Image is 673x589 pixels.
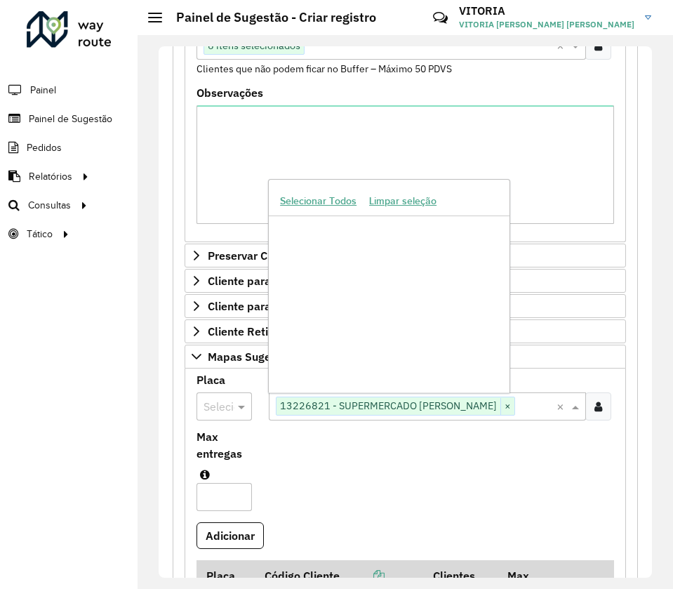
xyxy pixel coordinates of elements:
small: Clientes que não podem ficar no Buffer – Máximo 50 PDVS [196,62,452,75]
span: Relatórios [29,169,72,184]
h3: VITORIA [459,4,634,18]
label: Max entregas [196,428,252,462]
span: Painel [30,83,56,98]
em: Máximo de clientes que serão colocados na mesma rota com os clientes informados [200,469,210,480]
a: Cliente para Multi-CDD/Internalização [185,294,626,318]
a: Mapas Sugeridos: Placa-Cliente [185,345,626,369]
a: Contato Rápido [425,3,455,33]
span: Consultas [28,198,71,213]
span: 13226821 - SUPERMERCADO [PERSON_NAME] [276,397,500,414]
a: Cliente para Recarga [185,269,626,293]
span: Pedidos [27,140,62,155]
button: Limpar seleção [363,190,443,212]
label: Observações [196,84,263,101]
span: Preservar Cliente - Devem ficar no buffer, não roteirizar [208,250,493,261]
h2: Painel de Sugestão - Criar registro [162,10,376,25]
ng-dropdown-panel: Options list [268,179,510,393]
span: Mapas Sugeridos: Placa-Cliente [208,351,373,362]
button: Adicionar [196,522,264,549]
a: Cliente Retira [185,319,626,343]
span: Clear all [557,398,568,415]
span: Cliente para Recarga [208,275,316,286]
span: Cliente Retira [208,326,279,337]
span: VITORIA [PERSON_NAME] [PERSON_NAME] [459,18,634,31]
span: × [500,398,514,415]
button: Selecionar Todos [274,190,363,212]
a: Copiar [340,569,385,583]
span: Painel de Sugestão [29,112,112,126]
span: Tático [27,227,53,241]
div: Priorizar Cliente - Não podem ficar no buffer [185,8,626,242]
span: Cliente para Multi-CDD/Internalização [208,300,406,312]
label: Placa [196,371,225,388]
a: Preservar Cliente - Devem ficar no buffer, não roteirizar [185,244,626,267]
